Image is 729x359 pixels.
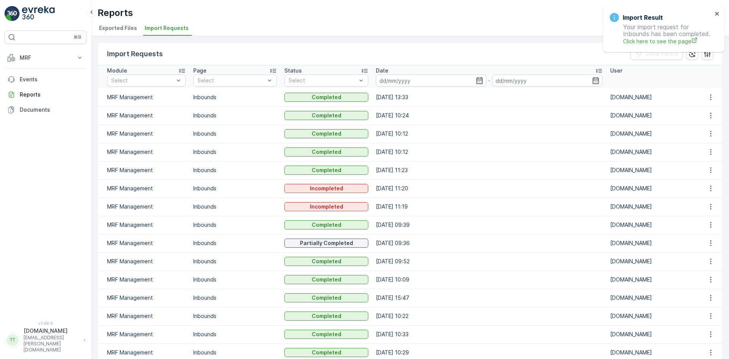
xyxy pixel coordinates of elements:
td: [DOMAIN_NAME] [606,161,698,179]
p: ⌘B [74,34,81,40]
button: Completed [284,111,368,120]
td: Inbounds [189,252,281,270]
p: User [610,67,622,74]
p: Incompleted [310,203,343,210]
td: MRF Management [98,179,189,198]
p: Your import request for Inbounds has been completed. [610,24,712,45]
td: [DOMAIN_NAME] [606,270,698,289]
input: dd/mm/yyyy [492,74,603,87]
p: Completed [312,276,341,283]
p: Documents [20,106,84,114]
td: Inbounds [189,198,281,216]
p: [DOMAIN_NAME] [24,327,80,335]
td: Inbounds [189,161,281,179]
button: Completed [284,293,368,302]
td: [DOMAIN_NAME] [606,88,698,106]
td: Inbounds [189,307,281,325]
div: TT [6,334,19,346]
p: Completed [312,130,341,138]
button: Completed [284,330,368,339]
td: Inbounds [189,125,281,143]
td: [DOMAIN_NAME] [606,252,698,270]
td: [DOMAIN_NAME] [606,325,698,343]
td: [DATE] 10:12 [372,125,606,143]
td: [DOMAIN_NAME] [606,143,698,161]
td: [DOMAIN_NAME] [606,289,698,307]
td: [DATE] 09:36 [372,234,606,252]
p: Completed [312,349,341,356]
button: Incompleted [284,184,368,193]
button: Clear Filters [630,48,683,60]
td: [DATE] 09:52 [372,252,606,270]
td: [DOMAIN_NAME] [606,198,698,216]
td: [DATE] 11:19 [372,198,606,216]
td: Inbounds [189,234,281,252]
button: Completed [284,166,368,175]
span: Exported Files [99,24,137,32]
a: Documents [5,102,87,117]
td: [DOMAIN_NAME] [606,234,698,252]
td: [DATE] 09:39 [372,216,606,234]
td: [DATE] 10:24 [372,106,606,125]
td: MRF Management [98,234,189,252]
p: Clear Filters [645,50,679,58]
td: [DOMAIN_NAME] [606,179,698,198]
td: Inbounds [189,325,281,343]
td: MRF Management [98,307,189,325]
td: Inbounds [189,216,281,234]
button: Completed [284,147,368,157]
td: MRF Management [98,143,189,161]
p: - [488,76,491,85]
td: [DOMAIN_NAME] [606,216,698,234]
p: Completed [312,331,341,338]
a: Click here to see the page [623,37,712,45]
p: Completed [312,258,341,265]
td: [DOMAIN_NAME] [606,125,698,143]
td: [DOMAIN_NAME] [606,106,698,125]
p: Module [107,67,127,74]
button: Completed [284,93,368,102]
td: MRF Management [98,88,189,106]
button: MRF [5,50,87,65]
span: v 1.49.0 [5,321,87,326]
p: Events [20,76,84,83]
button: Incompleted [284,202,368,211]
td: [DATE] 10:22 [372,307,606,325]
p: Import Requests [107,49,163,59]
td: [DATE] 11:20 [372,179,606,198]
td: [DOMAIN_NAME] [606,307,698,325]
a: Events [5,72,87,87]
button: Completed [284,257,368,266]
td: Inbounds [189,179,281,198]
p: Reports [20,91,84,98]
td: MRF Management [98,125,189,143]
a: Reports [5,87,87,102]
h3: Import Result [623,13,663,22]
img: logo_light-DOdMpM7g.png [22,6,55,21]
td: [DATE] 10:09 [372,270,606,289]
button: Partially Completed [284,239,368,248]
button: Completed [284,275,368,284]
span: Import Requests [145,24,189,32]
button: Completed [284,129,368,138]
td: [DATE] 10:12 [372,143,606,161]
button: Completed [284,348,368,357]
td: MRF Management [98,161,189,179]
td: MRF Management [98,270,189,289]
button: Completed [284,220,368,229]
td: Inbounds [189,88,281,106]
td: MRF Management [98,106,189,125]
p: Completed [312,294,341,302]
p: Select [197,77,265,84]
button: close [715,11,720,18]
td: Inbounds [189,106,281,125]
td: [DATE] 10:33 [372,325,606,343]
p: MRF [20,54,71,62]
p: Select [289,77,357,84]
p: Incompleted [310,185,343,192]
td: MRF Management [98,216,189,234]
p: Select [111,77,174,84]
td: [DATE] 15:47 [372,289,606,307]
p: Page [193,67,207,74]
